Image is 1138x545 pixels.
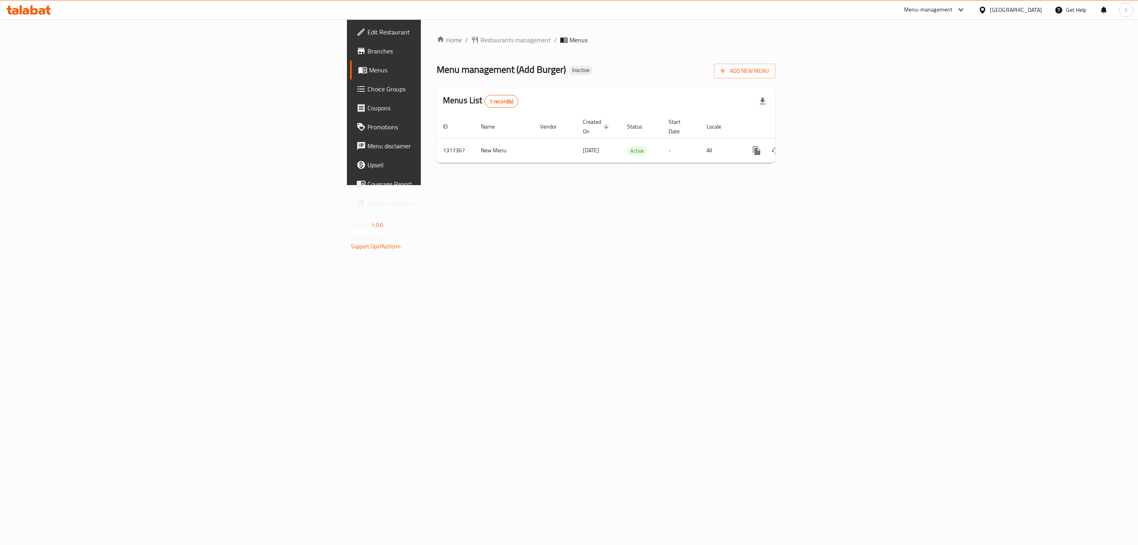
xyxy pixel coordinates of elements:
span: 1.0.0 [371,220,384,230]
span: Version: [351,220,370,230]
a: Grocery Checklist [350,193,537,212]
div: Menu-management [904,5,953,15]
div: Inactive [569,66,593,75]
span: Vendor [540,122,567,131]
nav: breadcrumb [437,35,775,45]
a: Choice Groups [350,79,537,98]
a: Menu disclaimer [350,136,537,155]
button: Add New Menu [714,64,775,78]
a: Menus [350,61,537,79]
a: Branches [350,42,537,61]
span: Active [627,146,647,155]
a: Coupons [350,98,537,117]
td: All [700,138,741,163]
a: Support.OpsPlatform [351,241,401,252]
span: Status [627,122,653,131]
button: more [747,141,766,160]
span: Menus [369,65,531,75]
span: Upsell [367,160,531,170]
span: Get support on: [351,233,387,244]
span: Locale [707,122,731,131]
span: Coupons [367,103,531,113]
span: Choice Groups [367,84,531,94]
a: Upsell [350,155,537,174]
button: Change Status [766,141,785,160]
span: 1 record(s) [485,98,518,105]
span: Menu disclaimer [367,141,531,151]
span: [DATE] [583,145,599,155]
span: Grocery Checklist [367,198,531,208]
div: Total records count [484,95,519,108]
table: enhanced table [437,115,829,163]
a: Coverage Report [350,174,537,193]
div: [GEOGRAPHIC_DATA] [990,6,1042,14]
span: Menus [569,35,588,45]
div: Export file [753,92,772,111]
li: / [554,35,557,45]
span: Start Date [669,117,691,136]
span: ID [443,122,458,131]
span: Edit Restaurant [367,27,531,37]
span: Promotions [367,122,531,132]
a: Edit Restaurant [350,23,537,42]
span: l [1125,6,1127,14]
span: Add New Menu [720,66,769,76]
th: Actions [741,115,829,139]
a: Promotions [350,117,537,136]
td: - [662,138,700,163]
span: Name [481,122,505,131]
span: Branches [367,46,531,56]
h2: Menus List [443,95,518,108]
span: Inactive [569,67,593,74]
span: Created On [583,117,611,136]
span: Coverage Report [367,179,531,189]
